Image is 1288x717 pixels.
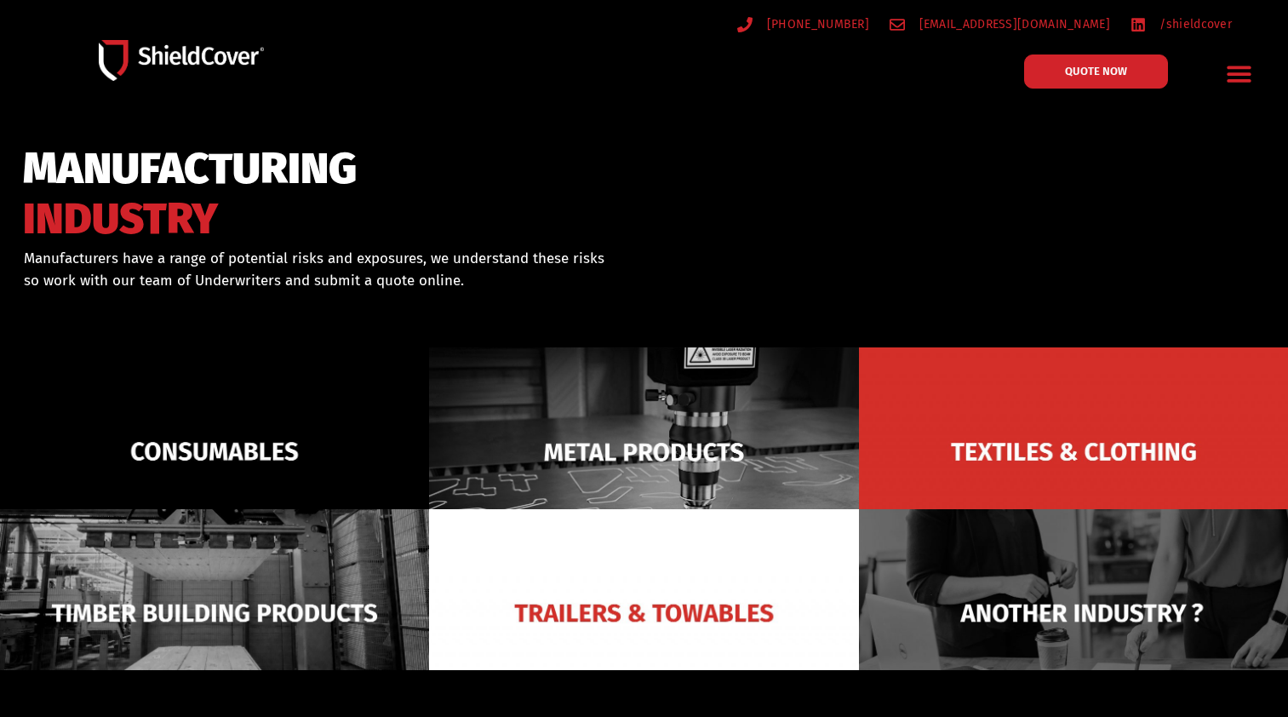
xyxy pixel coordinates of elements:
[915,14,1110,35] span: [EMAIL_ADDRESS][DOMAIN_NAME]
[1155,14,1232,35] span: /shieldcover
[23,152,357,186] span: MANUFACTURING
[1131,14,1232,35] a: /shieldcover
[737,14,869,35] a: [PHONE_NUMBER]
[890,14,1110,35] a: [EMAIL_ADDRESS][DOMAIN_NAME]
[24,248,622,291] p: Manufacturers have a range of potential risks and exposures, we understand these risks so work wi...
[99,40,264,81] img: Shield-Cover-Underwriting-Australia-logo-full
[763,14,869,35] span: [PHONE_NUMBER]
[1024,54,1168,89] a: QUOTE NOW
[1065,66,1127,77] span: QUOTE NOW
[1220,54,1260,94] div: Menu Toggle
